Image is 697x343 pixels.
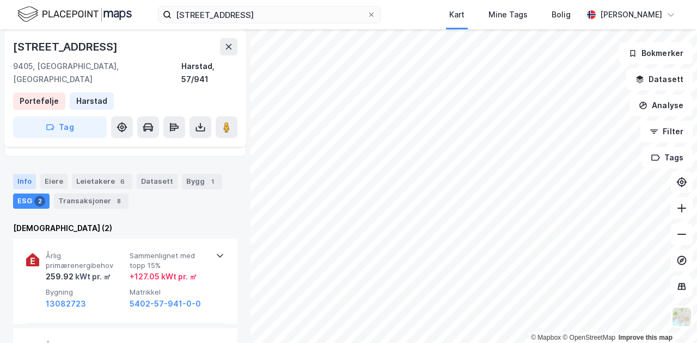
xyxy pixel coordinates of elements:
div: Harstad [76,95,107,108]
div: 9405, [GEOGRAPHIC_DATA], [GEOGRAPHIC_DATA] [13,60,181,86]
div: kWt pr. ㎡ [74,270,111,283]
button: 13082723 [46,297,86,310]
button: Datasett [626,68,693,90]
button: Analyse [629,95,693,116]
div: 8 [113,196,124,207]
button: Tags [642,147,693,169]
input: Søk på adresse, matrikkel, gårdeiere, leietakere eller personer [172,7,367,23]
div: Eiere [40,174,68,189]
button: 5402-57-941-0-0 [130,297,201,310]
div: Kart [449,8,464,21]
button: Filter [640,121,693,142]
a: Mapbox [531,334,561,341]
div: Mine Tags [488,8,528,21]
div: ESG [13,194,50,209]
div: Bolig [552,8,571,21]
div: Info [13,174,36,189]
div: [DEMOGRAPHIC_DATA] (2) [13,222,237,235]
div: Transaksjoner [54,194,129,209]
div: Leietakere [72,174,132,189]
span: Årlig primærenergibehov [46,251,125,270]
div: Portefølje [20,95,59,108]
div: 1 [207,176,218,187]
div: 259.92 [46,270,111,283]
div: [PERSON_NAME] [600,8,662,21]
div: 6 [117,176,128,187]
button: Bokmerker [619,42,693,64]
span: Sammenlignet med topp 15% [130,251,209,270]
iframe: Chat Widget [643,291,697,343]
div: Kontrollprogram for chat [643,291,697,343]
div: Harstad, 57/941 [181,60,237,86]
div: 2 [34,196,45,207]
span: Matrikkel [130,288,209,297]
a: Improve this map [619,334,672,341]
div: Datasett [137,174,178,189]
div: Bygg [182,174,222,189]
span: Bygning [46,288,125,297]
button: Tag [13,116,107,138]
a: OpenStreetMap [563,334,615,341]
div: + 127.05 kWt pr. ㎡ [130,270,197,283]
img: logo.f888ab2527a4732fd821a326f86c7f29.svg [17,5,132,24]
div: [STREET_ADDRESS] [13,38,120,55]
